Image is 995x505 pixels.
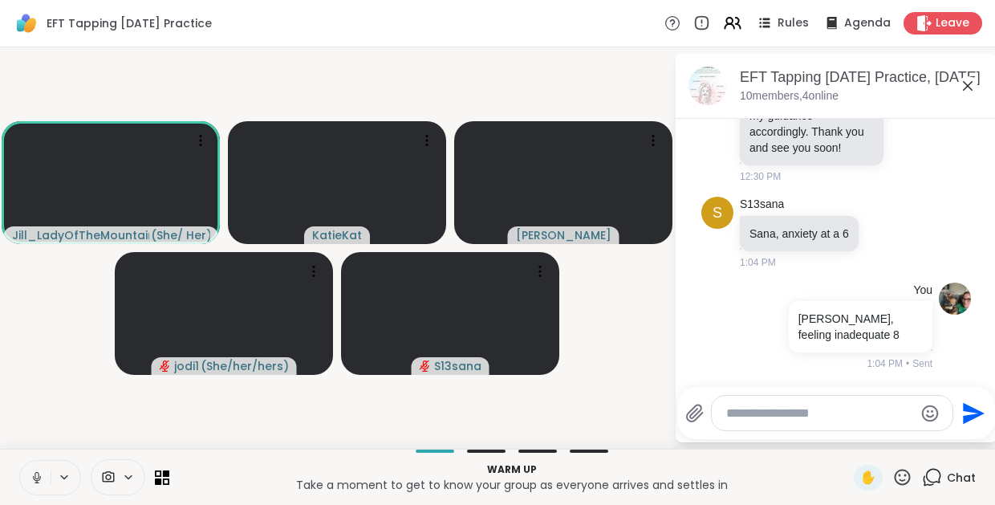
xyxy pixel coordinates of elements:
[174,358,199,374] span: jodi1
[740,197,784,213] a: S13sana
[936,15,969,31] span: Leave
[740,169,781,184] span: 12:30 PM
[420,360,431,372] span: audio-muted
[860,468,876,487] span: ✋
[179,477,844,493] p: Take a moment to get to know your group as everyone arrives and settles in
[844,15,891,31] span: Agenda
[740,88,839,104] p: 10 members, 4 online
[179,462,844,477] p: Warm up
[516,227,611,243] span: [PERSON_NAME]
[688,67,727,105] img: EFT Tapping Saturday Practice, Sep 13
[151,227,209,243] span: ( She/ Her )
[867,356,903,371] span: 1:04 PM
[12,227,149,243] span: Jill_LadyOfTheMountain
[778,15,809,31] span: Rules
[947,470,976,486] span: Chat
[740,67,984,88] div: EFT Tapping [DATE] Practice, [DATE]
[749,226,849,242] p: Sana, anxiety at a 6
[939,283,971,315] img: https://sharewell-space-live.sfo3.digitaloceanspaces.com/user-generated/d350cc8d-44ad-47df-84c0-2...
[953,395,989,431] button: Send
[906,356,909,371] span: •
[201,358,289,374] span: ( She/her/hers )
[160,360,171,372] span: audio-muted
[312,227,362,243] span: KatieKat
[47,15,212,31] span: EFT Tapping [DATE] Practice
[726,405,913,422] textarea: Type your message
[434,358,481,374] span: S13sana
[740,255,776,270] span: 1:04 PM
[798,311,923,343] p: [PERSON_NAME], feeling inadequate 8
[713,202,722,224] span: S
[912,356,932,371] span: Sent
[920,404,940,423] button: Emoji picker
[913,283,932,299] h4: You
[13,10,40,37] img: ShareWell Logomark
